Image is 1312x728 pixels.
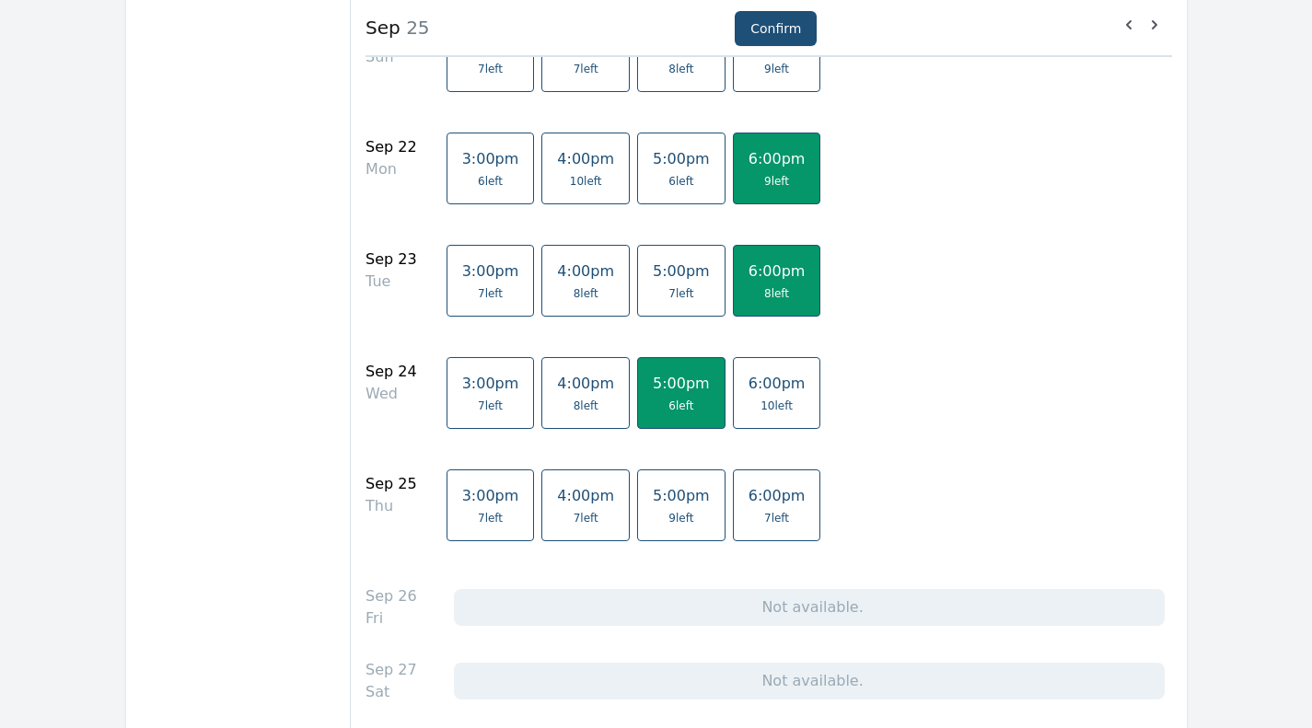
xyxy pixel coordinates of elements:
span: 25 [401,17,430,39]
span: 8 left [764,286,789,301]
div: Sep 23 [366,248,417,271]
div: Sep 27 [366,659,417,681]
span: 4:00pm [557,262,614,280]
div: Sep 22 [366,136,417,158]
span: 7 left [478,286,503,301]
div: Sat [366,681,417,703]
div: Wed [366,383,417,405]
span: 7 left [478,62,503,76]
div: Not available. [454,663,1165,699]
span: 4:00pm [557,150,614,168]
span: 3:00pm [462,262,519,280]
span: 7 left [478,399,503,413]
div: Sun [366,46,417,68]
div: Sep 25 [366,473,417,495]
span: 6:00pm [749,375,806,392]
div: Fri [366,607,417,630]
button: Confirm [735,11,817,46]
span: 7 left [478,511,503,526]
span: 6:00pm [749,150,806,168]
span: 5:00pm [653,150,710,168]
span: 3:00pm [462,487,519,504]
span: 4:00pm [557,375,614,392]
span: 3:00pm [462,150,519,168]
div: Sep 24 [366,361,417,383]
span: 7 left [574,62,598,76]
div: Sep 26 [366,585,417,607]
span: 6 left [478,174,503,189]
span: 9 left [764,174,789,189]
span: 10 left [760,399,793,413]
span: 6 left [668,174,693,189]
span: 6:00pm [749,487,806,504]
span: 6 left [668,399,693,413]
span: 9 left [668,511,693,526]
span: 10 left [570,174,602,189]
span: 5:00pm [653,487,710,504]
span: 8 left [668,62,693,76]
span: 8 left [574,399,598,413]
span: 9 left [764,62,789,76]
span: 8 left [574,286,598,301]
span: 7 left [668,286,693,301]
span: 6:00pm [749,262,806,280]
span: 7 left [764,511,789,526]
span: 4:00pm [557,487,614,504]
span: 7 left [574,511,598,526]
div: Mon [366,158,417,180]
div: Thu [366,495,417,517]
span: 3:00pm [462,375,519,392]
div: Tue [366,271,417,293]
strong: Sep [366,17,401,39]
span: 5:00pm [653,262,710,280]
span: 5:00pm [653,375,710,392]
div: Not available. [454,589,1165,626]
